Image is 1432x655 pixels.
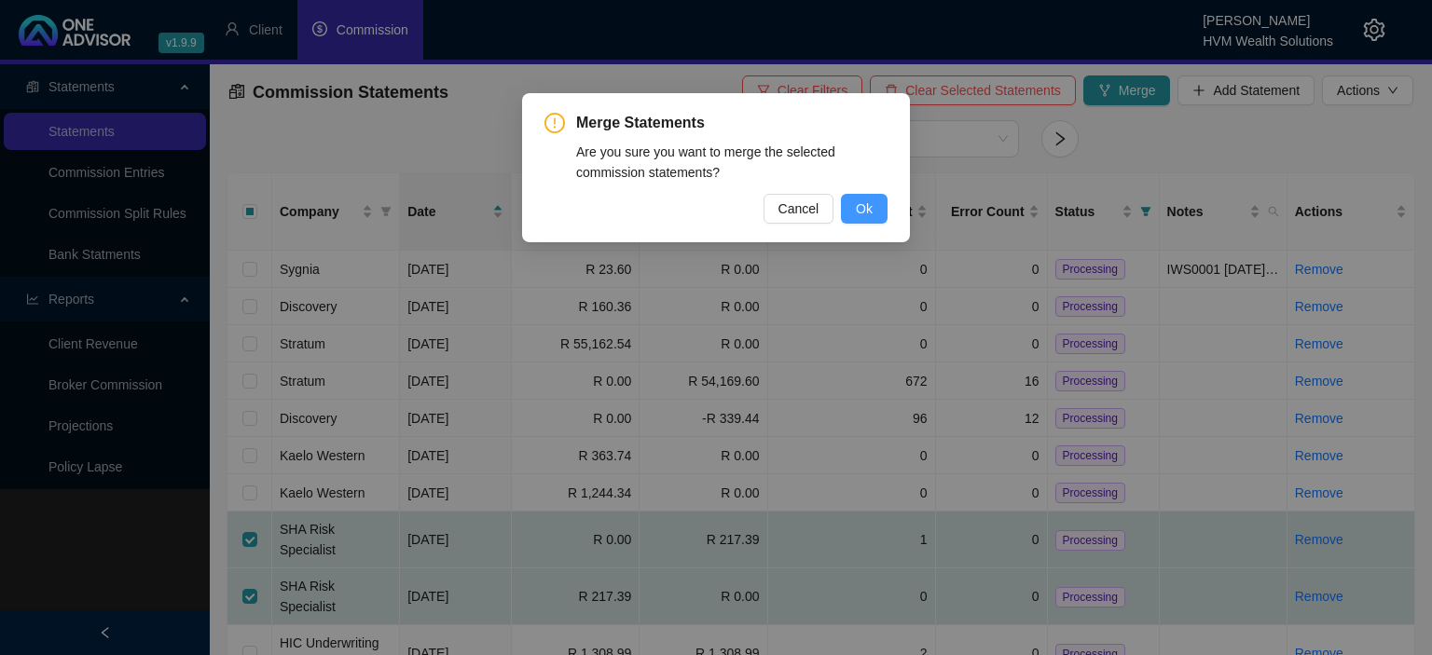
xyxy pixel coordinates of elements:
span: exclamation-circle [544,113,565,133]
div: Are you sure you want to merge the selected commission statements? [576,142,888,183]
button: Ok [841,194,888,224]
button: Cancel [764,194,834,224]
span: Ok [856,198,873,219]
span: Cancel [778,198,819,219]
span: Merge Statements [576,112,888,134]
